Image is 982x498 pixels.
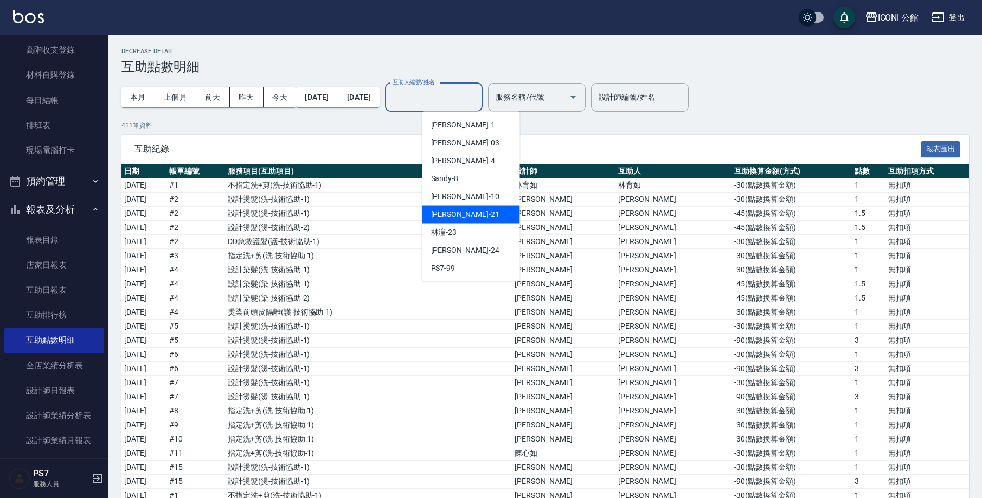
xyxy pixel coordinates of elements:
td: 無扣項 [885,207,969,221]
td: 無扣項 [885,376,969,390]
td: -45 ( 點數換算金額 ) [731,207,852,221]
th: 互助扣項方式 [885,164,969,178]
td: [DATE] [121,277,166,291]
td: 無扣項 [885,404,969,418]
td: [PERSON_NAME] [512,432,615,446]
td: # 9 [166,418,225,432]
td: 無扣項 [885,193,969,207]
td: -45 ( 點數換算金額 ) [731,291,852,305]
td: [PERSON_NAME] [512,348,615,362]
td: 1 [852,263,885,277]
td: # 5 [166,320,225,334]
a: 排班表 [4,113,104,138]
td: -30 ( 點數換算金額 ) [731,446,852,461]
td: [DATE] [121,390,166,404]
td: 1.5 [852,291,885,305]
td: [DATE] [121,193,166,207]
td: # 4 [166,291,225,305]
td: [DATE] [121,446,166,461]
td: 設計燙髮 ( 燙-技術協助-2 ) [225,221,512,235]
td: 設計燙髮 ( 洗-技術協助-1 ) [225,193,512,207]
p: 服務人員 [33,479,88,489]
td: -30 ( 點數換算金額 ) [731,305,852,320]
p: 411 筆資料 [121,120,969,130]
td: 1 [852,178,885,193]
td: [PERSON_NAME] [615,418,731,432]
span: [PERSON_NAME] -03 [431,137,499,149]
td: [PERSON_NAME] [615,305,731,320]
td: -90 ( 點數換算金額 ) [731,475,852,489]
td: 無扣項 [885,291,969,305]
td: 設計染髮 ( 染-技術協助-2 ) [225,291,512,305]
td: [PERSON_NAME] [615,390,731,404]
td: [PERSON_NAME] [512,263,615,277]
td: -30 ( 點數換算金額 ) [731,418,852,432]
td: 無扣項 [885,475,969,489]
td: [PERSON_NAME] [512,249,615,263]
td: 不指定洗+剪 ( 洗-技術協助-1 ) [225,178,512,193]
label: 互助人編號/姓名 [393,78,435,86]
td: [PERSON_NAME] [512,334,615,348]
td: [DATE] [121,461,166,475]
button: 前天 [196,87,230,107]
th: 互助人 [615,164,731,178]
td: 指定洗+剪 ( 洗-技術協助-1 ) [225,432,512,446]
td: -45 ( 點數換算金額 ) [731,277,852,291]
img: Logo [13,10,44,23]
a: 設計師日報表 [4,378,104,403]
td: [PERSON_NAME] [615,432,731,446]
button: save [833,7,855,28]
td: [PERSON_NAME] [512,376,615,390]
td: -30 ( 點數換算金額 ) [731,376,852,390]
h5: PS7 [33,468,88,479]
a: 設計師業績月報表 [4,428,104,453]
td: # 1 [166,178,225,193]
a: 全店業績分析表 [4,353,104,378]
td: [PERSON_NAME] [512,461,615,475]
td: 1 [852,348,885,362]
td: [PERSON_NAME] [512,277,615,291]
th: 帳單編號 [166,164,225,178]
span: 林潼 -23 [431,227,457,238]
td: 3 [852,390,885,404]
td: [DATE] [121,178,166,193]
td: 設計燙髮 ( 燙-技術協助-1 ) [225,334,512,348]
a: 材料自購登錄 [4,62,104,87]
td: 燙染前頭皮隔離 ( 護-技術協助-1 ) [225,305,512,320]
a: 互助排行榜 [4,303,104,328]
td: 1.5 [852,207,885,221]
td: [PERSON_NAME] [615,291,731,305]
td: [PERSON_NAME] [615,446,731,461]
td: 設計燙髮 ( 燙-技術協助-1 ) [225,362,512,376]
td: [DATE] [121,362,166,376]
th: 互助換算金額(方式) [731,164,852,178]
td: 設計燙髮 ( 燙-技術協助-1 ) [225,207,512,221]
td: [PERSON_NAME] [615,475,731,489]
td: 3 [852,475,885,489]
td: 指定洗+剪 ( 洗-技術協助-1 ) [225,418,512,432]
th: 日期 [121,164,166,178]
td: 無扣項 [885,320,969,334]
td: 無扣項 [885,263,969,277]
td: # 10 [166,432,225,446]
a: 設計師排行榜 [4,454,104,478]
td: -30 ( 點數換算金額 ) [731,461,852,475]
td: 無扣項 [885,348,969,362]
td: [PERSON_NAME] [512,404,615,418]
td: [DATE] [121,348,166,362]
td: [PERSON_NAME] [615,404,731,418]
span: [PERSON_NAME] -1 [431,119,495,131]
a: 每日結帳 [4,88,104,113]
td: 設計燙髮 ( 洗-技術協助-1 ) [225,320,512,334]
td: 設計燙髮 ( 燙-技術協助-1 ) [225,475,512,489]
td: [PERSON_NAME] [615,221,731,235]
td: -30 ( 點數換算金額 ) [731,348,852,362]
span: [PERSON_NAME] -10 [431,191,499,202]
a: 報表匯出 [921,143,961,154]
td: 1 [852,376,885,390]
td: 1 [852,235,885,249]
td: 無扣項 [885,277,969,291]
td: [DATE] [121,291,166,305]
h3: 互助點數明細 [121,59,969,74]
button: [DATE] [338,87,380,107]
